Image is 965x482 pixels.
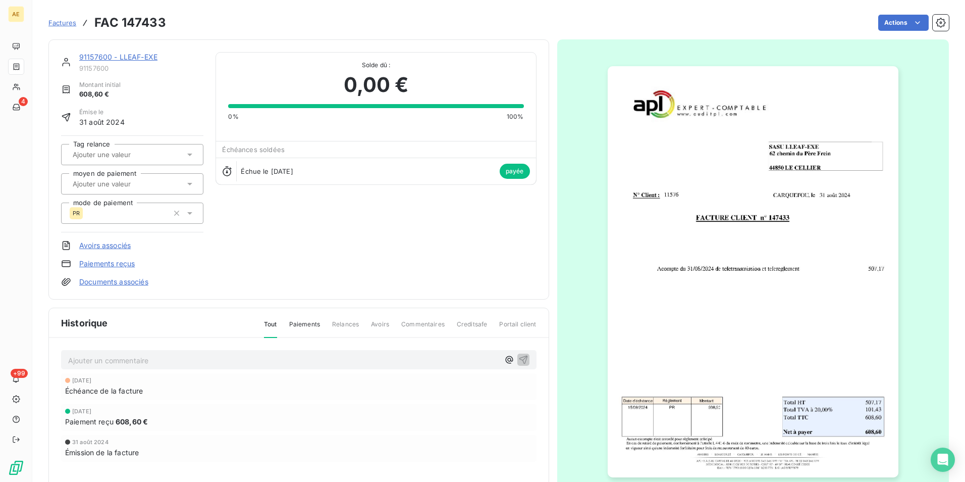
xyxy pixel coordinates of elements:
a: Paiements reçus [79,259,135,269]
div: Open Intercom Messenger [931,448,955,472]
span: 608,60 € [116,416,148,427]
img: Logo LeanPay [8,460,24,476]
span: Échéance de la facture [65,385,143,396]
input: Ajouter une valeur [72,150,173,159]
button: Actions [878,15,929,31]
h3: FAC 147433 [94,14,166,32]
img: invoice_thumbnail [608,66,898,477]
span: 100% [507,112,524,121]
div: AE [8,6,24,22]
span: Relances [332,320,359,337]
span: [DATE] [72,377,91,383]
span: Solde dû : [228,61,523,70]
span: 4 [19,97,28,106]
a: Avoirs associés [79,240,131,251]
span: 0,00 € [344,70,409,100]
span: 0% [228,112,238,121]
span: Montant initial [79,80,121,89]
span: Émission de la facture [65,447,139,458]
span: PR [73,210,80,216]
span: payée [500,164,530,179]
span: Portail client [499,320,536,337]
a: 91157600 - LLEAF-EXE [79,53,157,61]
span: Factures [48,19,76,27]
a: Documents associés [79,277,148,287]
span: 91157600 [79,64,203,72]
span: +99 [11,369,28,378]
span: Tout [264,320,277,338]
span: Échue le [DATE] [241,167,293,175]
span: Historique [61,316,108,330]
span: Paiements [289,320,320,337]
span: Émise le [79,108,125,117]
span: Creditsafe [457,320,488,337]
span: 31 août 2024 [72,439,109,445]
span: Commentaires [401,320,445,337]
span: 31 août 2024 [79,117,125,127]
span: 608,60 € [79,89,121,100]
span: [DATE] [72,408,91,414]
span: Avoirs [371,320,389,337]
span: Paiement reçu [65,416,114,427]
a: Factures [48,18,76,28]
span: Échéances soldées [222,146,285,154]
input: Ajouter une valeur [72,179,173,188]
